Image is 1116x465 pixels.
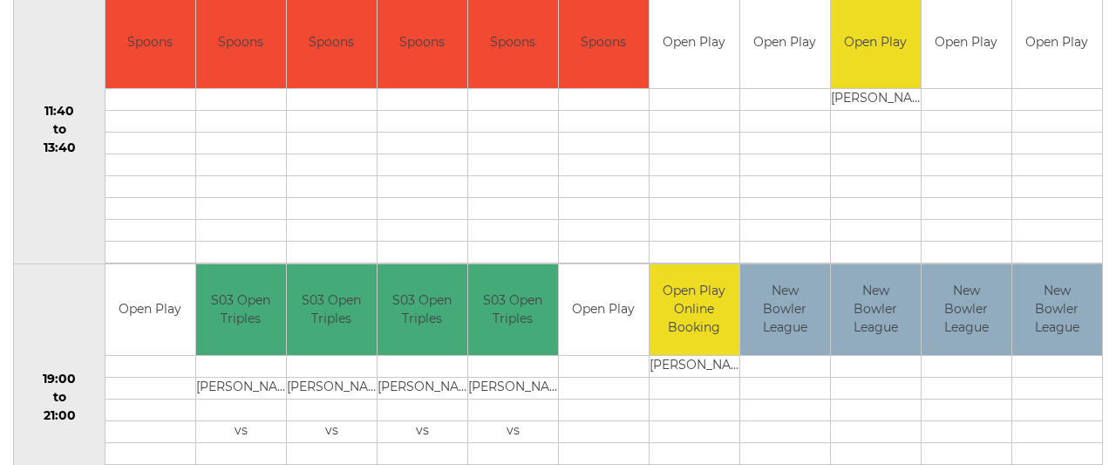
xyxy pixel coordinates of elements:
[1012,264,1102,356] td: New Bowler League
[468,264,558,356] td: S03 Open Triples
[105,264,195,356] td: Open Play
[287,264,377,356] td: S03 Open Triples
[287,378,377,400] td: [PERSON_NAME]
[378,421,467,443] td: vs
[468,378,558,400] td: [PERSON_NAME]
[468,421,558,443] td: vs
[831,88,921,110] td: [PERSON_NAME]
[650,356,739,378] td: [PERSON_NAME]
[831,264,921,356] td: New Bowler League
[196,264,286,356] td: S03 Open Triples
[559,264,649,356] td: Open Play
[922,264,1011,356] td: New Bowler League
[196,421,286,443] td: vs
[378,264,467,356] td: S03 Open Triples
[287,421,377,443] td: vs
[378,378,467,400] td: [PERSON_NAME]
[740,264,830,356] td: New Bowler League
[650,264,739,356] td: Open Play Online Booking
[196,378,286,400] td: [PERSON_NAME]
